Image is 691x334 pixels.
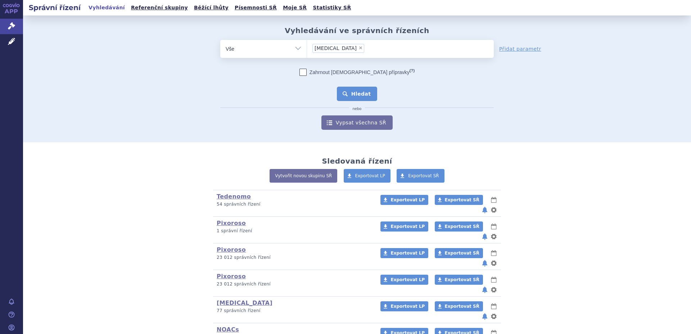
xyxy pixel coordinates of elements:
a: Referenční skupiny [129,3,190,13]
span: Exportovat LP [390,251,425,256]
a: [MEDICAL_DATA] [217,299,272,306]
a: Pixoroso [217,220,246,227]
i: nebo [349,107,365,111]
span: Exportovat SŘ [408,173,439,178]
span: Exportovat SŘ [445,197,479,202]
button: Hledat [337,87,378,101]
a: Statistiky SŘ [311,3,353,13]
span: Exportovat LP [390,304,425,309]
a: Exportovat LP [380,275,428,285]
h2: Správní řízení [23,3,86,13]
span: Exportovat SŘ [445,304,479,309]
a: Vytvořit novou skupinu SŘ [270,169,337,183]
button: lhůty [490,275,497,284]
button: lhůty [490,249,497,257]
button: nastavení [490,259,497,267]
button: notifikace [481,206,488,214]
span: Exportovat LP [355,173,385,178]
p: 77 správních řízení [217,308,371,314]
a: Běžící lhůty [192,3,231,13]
button: lhůty [490,196,497,204]
h2: Vyhledávání ve správních řízeních [285,26,429,35]
a: Exportovat SŘ [435,195,483,205]
span: Exportovat LP [390,224,425,229]
button: nastavení [490,285,497,294]
p: 1 správní řízení [217,228,371,234]
a: Exportovat LP [344,169,391,183]
span: Exportovat SŘ [445,251,479,256]
button: notifikace [481,312,488,321]
a: Exportovat LP [380,221,428,232]
span: Exportovat SŘ [445,277,479,282]
a: Písemnosti SŘ [232,3,279,13]
span: × [358,46,363,50]
span: [MEDICAL_DATA] [315,46,357,51]
span: Exportovat LP [390,277,425,282]
button: nastavení [490,312,497,321]
a: Moje SŘ [281,3,309,13]
button: nastavení [490,232,497,241]
p: 23 012 správních řízení [217,255,371,261]
a: Exportovat LP [380,195,428,205]
a: Exportovat SŘ [435,301,483,311]
a: Exportovat SŘ [397,169,444,183]
a: Tedenomo [217,193,251,200]
a: Exportovat LP [380,248,428,258]
span: Exportovat LP [390,197,425,202]
button: notifikace [481,259,488,267]
a: Přidat parametr [499,45,541,52]
a: Pixoroso [217,273,246,280]
a: Exportovat SŘ [435,248,483,258]
a: Vypsat všechna SŘ [321,115,393,130]
a: Pixoroso [217,246,246,253]
label: Zahrnout [DEMOGRAPHIC_DATA] přípravky [299,69,415,76]
button: notifikace [481,232,488,241]
button: lhůty [490,222,497,231]
p: 54 správních řízení [217,201,371,207]
p: 23 012 správních řízení [217,281,371,287]
button: nastavení [490,206,497,214]
input: [MEDICAL_DATA] [366,44,401,52]
h2: Sledovaná řízení [322,157,392,165]
abbr: (?) [410,68,415,73]
a: Exportovat SŘ [435,275,483,285]
button: notifikace [481,285,488,294]
button: lhůty [490,302,497,311]
span: Exportovat SŘ [445,224,479,229]
a: NOACs [217,326,239,333]
a: Vyhledávání [86,3,127,13]
a: Exportovat SŘ [435,221,483,232]
a: Exportovat LP [380,301,428,311]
